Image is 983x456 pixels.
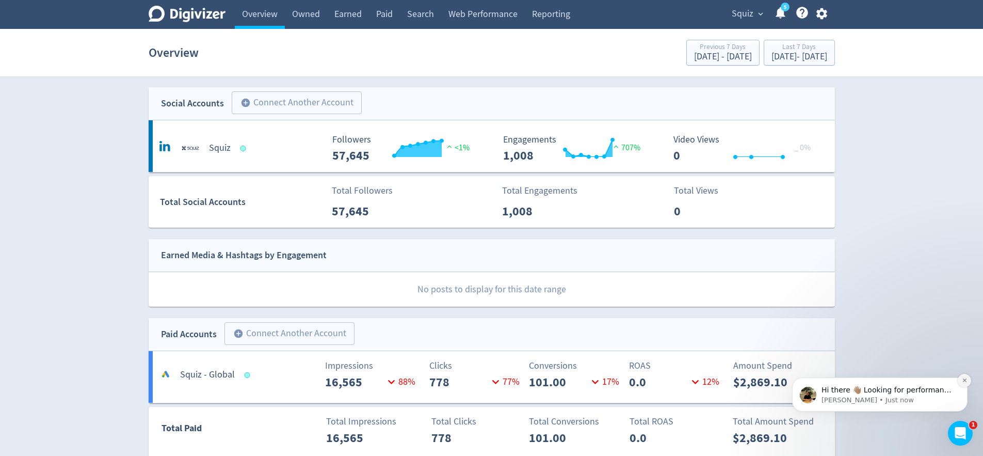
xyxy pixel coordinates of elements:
h5: Squiz [209,142,231,154]
p: Total Clicks [431,415,525,429]
a: Connect Another Account [217,324,354,345]
h5: Squiz - Global [180,369,235,381]
a: Squiz undefinedSquiz Followers --- Followers 57,645 <1% Engagements 1,008 Engagements 1,008 707% ... [149,120,835,172]
p: Total Conversions [529,415,622,429]
div: Last 7 Days [771,43,827,52]
p: Clicks [429,359,523,373]
p: ROAS [629,359,722,373]
h1: Overview [149,36,199,69]
svg: Video Views 0 [668,135,823,162]
p: 778 [429,373,489,391]
p: 57,645 [332,202,391,221]
text: 5 [783,4,786,11]
p: Total ROAS [630,415,723,429]
p: 0 [674,202,733,221]
p: Total Engagements [502,184,577,198]
p: 778 [431,429,491,447]
iframe: Intercom notifications message [777,312,983,428]
span: Data last synced: 20 Aug 2025, 7:01am (AEST) [240,146,249,151]
p: 1,008 [502,202,561,221]
img: positive-performance.svg [611,143,621,150]
div: message notification from Hugo, Just now. Hi there 👋🏽 Looking for performance insights? How can I... [15,65,191,99]
p: Conversions [529,359,622,373]
button: Last 7 Days[DATE]- [DATE] [764,40,835,66]
div: Paid Accounts [161,327,217,342]
a: 5 [781,3,789,11]
a: Squiz - GlobalImpressions16,56588%Clicks77877%Conversions101.0017%ROAS0.012%Amount Spend$2,869.105% [149,351,835,403]
p: 0.0 [630,429,689,447]
p: $2,869.10 [733,373,793,391]
p: Total Impressions [326,415,420,429]
p: Total Views [674,184,733,198]
svg: Followers --- [327,135,482,162]
p: 101.00 [529,429,588,447]
p: No posts to display for this date range [149,272,835,307]
div: Social Accounts [161,96,224,111]
p: Total Followers [332,184,393,198]
img: Squiz undefined [180,138,201,159]
span: 1 [969,421,977,429]
button: Connect Another Account [232,91,362,114]
img: positive-performance.svg [444,143,455,150]
div: Previous 7 Days [694,43,752,52]
iframe: Intercom live chat [948,421,973,446]
button: Previous 7 Days[DATE] - [DATE] [686,40,760,66]
span: 707% [611,143,640,153]
div: [DATE] - [DATE] [694,52,752,61]
div: [DATE] - [DATE] [771,52,827,61]
p: 16,565 [325,373,384,391]
p: Message from Hugo, sent Just now [45,83,178,92]
span: Squiz [732,6,753,22]
p: 16,565 [326,429,385,447]
span: <1% [444,143,470,153]
p: Hi there 👋🏽 Looking for performance insights? How can I help? [45,73,178,83]
span: add_circle [233,328,244,339]
span: Data last synced: 19 Aug 2025, 12:01pm (AEST) [244,372,253,378]
div: Total Paid [149,421,263,441]
img: Profile image for Hugo [23,74,40,91]
p: Amount Spend [733,359,827,373]
button: Connect Another Account [224,322,354,345]
div: Total Social Accounts [160,195,325,210]
p: 101.00 [529,373,588,391]
span: add_circle [240,98,251,108]
svg: Engagements 1,008 [498,135,653,162]
div: Earned Media & Hashtags by Engagement [161,248,327,263]
p: Total Amount Spend [733,415,826,429]
p: $2,869.10 [733,429,792,447]
button: Dismiss notification [181,61,195,75]
span: expand_more [756,9,765,19]
span: _ 0% [794,143,811,153]
a: Connect Another Account [224,93,362,114]
button: Squiz [728,6,766,22]
p: Impressions [325,359,418,373]
p: 12 % [688,375,719,389]
p: 77 % [489,375,520,389]
p: 0.0 [629,373,688,391]
p: 17 % [588,375,619,389]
